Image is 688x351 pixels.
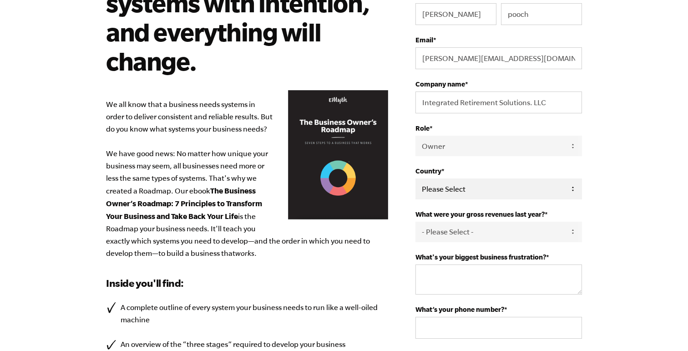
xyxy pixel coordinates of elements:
span: What's your biggest business frustration? [415,253,546,261]
span: Country [415,167,441,175]
span: Role [415,124,430,132]
span: Email [415,36,433,44]
p: We all know that a business needs systems in order to deliver consistent and reliable results. Bu... [106,98,388,259]
li: An overview of the “three stages” required to develop your business [106,338,388,351]
img: Business Owners Roadmap Cover [288,90,388,220]
h3: Inside you'll find: [106,276,388,290]
span: What were your gross revenues last year? [415,210,545,218]
em: works [235,249,254,257]
span: What’s your phone number? [415,305,504,313]
b: The Business Owner’s Roadmap: 7 Principles to Transform Your Business and Take Back Your Life [106,186,262,220]
li: A complete outline of every system your business needs to run like a well-oiled machine [106,301,388,326]
span: Company name [415,80,465,88]
iframe: Chat Widget [485,285,688,351]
